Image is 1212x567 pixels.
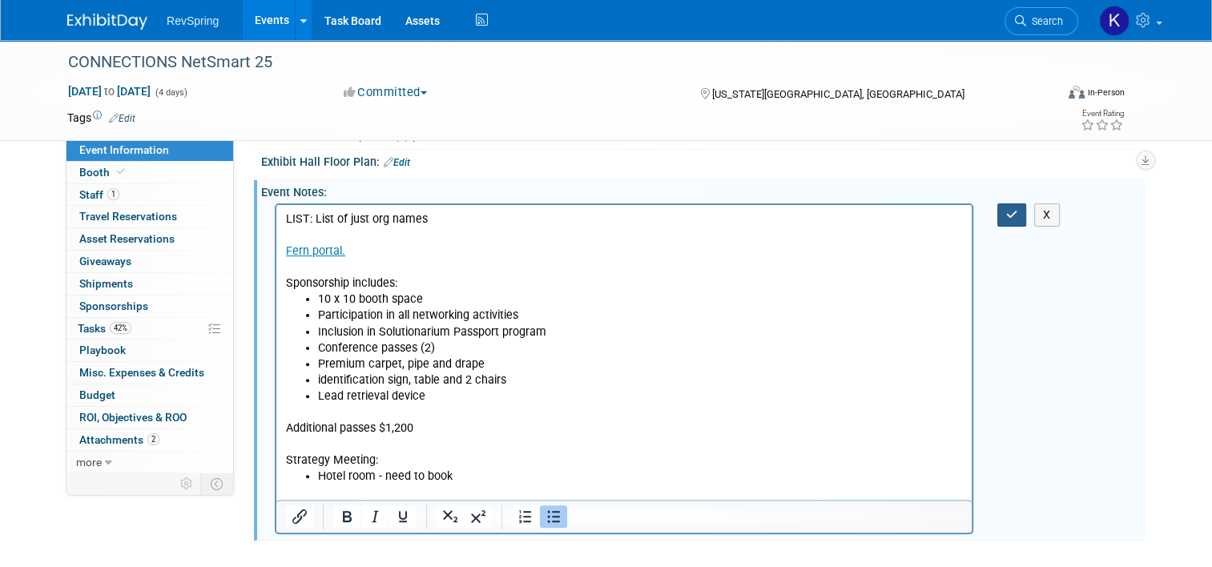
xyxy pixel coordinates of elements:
[42,119,687,135] li: Inclusion in Solutionarium Passport program
[289,129,429,142] span: CONN25 Prospectus (1).pdf
[66,340,233,361] a: Playbook
[147,433,159,445] span: 2
[1069,86,1085,99] img: Format-Inperson.png
[107,188,119,200] span: 1
[79,255,131,267] span: Giveaways
[9,6,687,296] body: Rich Text Area. Press ALT-0 for help.
[79,210,177,223] span: Travel Reservations
[361,505,389,528] button: Italic
[1087,86,1125,99] div: In-Person
[102,85,117,98] span: to
[333,505,360,528] button: Bold
[76,456,102,468] span: more
[1099,6,1129,36] img: Kelsey Culver
[286,505,313,528] button: Insert/edit link
[79,388,115,401] span: Budget
[79,344,126,356] span: Playbook
[201,473,234,494] td: Toggle Event Tabs
[1034,203,1060,227] button: X
[66,184,233,206] a: Staff1
[42,103,687,119] li: Participation in all networking activities
[278,129,429,142] a: CONN25 Prospectus (1).pdf
[42,151,687,167] li: Premium carpet, pipe and drape
[338,84,433,101] button: Committed
[42,263,687,279] li: Hotel room - need to book
[79,232,175,245] span: Asset Reservations
[512,505,539,528] button: Numbered list
[66,162,233,183] a: Booth
[66,139,233,161] a: Event Information
[79,188,119,201] span: Staff
[261,150,1145,171] div: Exhibit Hall Floor Plan:
[540,505,567,528] button: Bullet list
[66,429,233,451] a: Attachments2
[261,180,1145,200] div: Event Notes:
[10,199,687,263] p: Additional passes $1,200 Strategy Meeting:
[276,205,972,500] iframe: Rich Text Area
[79,433,159,446] span: Attachments
[66,318,233,340] a: Tasks42%
[67,14,147,30] img: ExhibitDay
[62,48,1035,77] div: CONNECTIONS NetSmart 25
[968,83,1125,107] div: Event Format
[66,362,233,384] a: Misc. Expenses & Credits
[117,167,125,176] i: Booth reservation complete
[42,167,687,183] li: identification sign, table and 2 chairs
[66,296,233,317] a: Sponsorships
[79,411,187,424] span: ROI, Objectives & ROO
[10,39,69,53] a: Fern portal.
[79,300,148,312] span: Sponsorships
[1081,110,1124,118] div: Event Rating
[42,183,687,199] li: Lead retrieval device
[66,228,233,250] a: Asset Reservations
[154,87,187,98] span: (4 days)
[66,407,233,428] a: ROI, Objectives & ROO
[79,143,169,156] span: Event Information
[173,473,201,494] td: Personalize Event Tab Strip
[66,452,233,473] a: more
[110,322,131,334] span: 42%
[465,505,492,528] button: Superscript
[389,505,417,528] button: Underline
[712,88,964,100] span: [US_STATE][GEOGRAPHIC_DATA], [GEOGRAPHIC_DATA]
[1005,7,1078,35] a: Search
[1026,15,1063,27] span: Search
[437,505,464,528] button: Subscript
[384,157,410,168] a: Edit
[78,322,131,335] span: Tasks
[79,277,133,290] span: Shipments
[66,384,233,406] a: Budget
[66,251,233,272] a: Giveaways
[67,84,151,99] span: [DATE] [DATE]
[42,135,687,151] li: Conference passes (2)
[42,86,687,103] li: 10 x 10 booth space
[66,273,233,295] a: Shipments
[109,113,135,124] a: Edit
[10,6,687,86] p: LIST: List of just org names Sponsorship includes:
[79,166,128,179] span: Booth
[67,110,135,126] td: Tags
[79,366,204,379] span: Misc. Expenses & Credits
[167,14,219,27] span: RevSpring
[66,206,233,227] a: Travel Reservations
